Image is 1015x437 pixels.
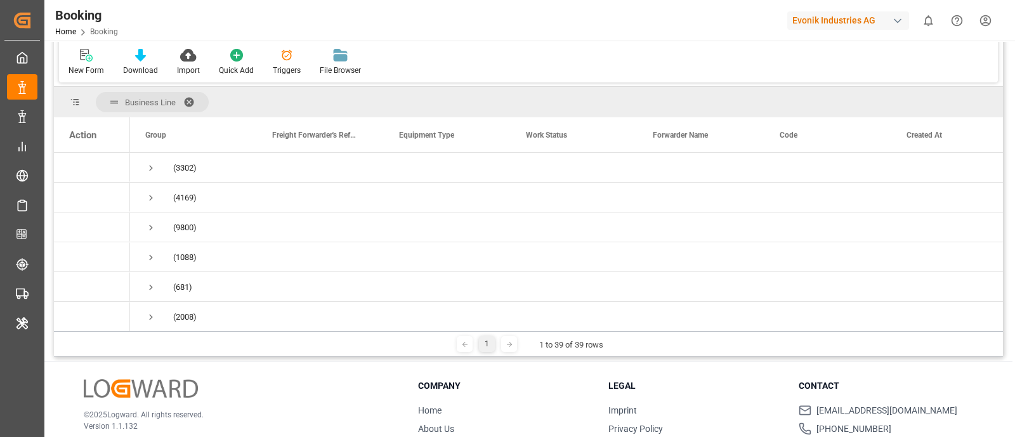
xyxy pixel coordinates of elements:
[943,6,971,35] button: Help Center
[608,424,663,434] a: Privacy Policy
[914,6,943,35] button: show 0 new notifications
[787,11,909,30] div: Evonik Industries AG
[608,379,783,393] h3: Legal
[173,273,192,302] span: (681)
[173,153,197,183] span: (3302)
[69,129,96,141] div: Action
[479,336,495,352] div: 1
[177,65,200,76] div: Import
[123,65,158,76] div: Download
[84,409,386,421] p: © 2025 Logward. All rights reserved.
[84,421,386,432] p: Version 1.1.132
[799,379,973,393] h3: Contact
[55,6,118,25] div: Booking
[608,405,637,415] a: Imprint
[399,131,454,140] span: Equipment Type
[54,183,130,212] div: Press SPACE to select this row.
[173,243,197,272] span: (1088)
[125,98,176,107] span: Business Line
[84,379,198,398] img: Logward Logo
[526,131,567,140] span: Work Status
[272,131,357,140] span: Freight Forwarder's Reference No.
[145,131,166,140] span: Group
[418,405,442,415] a: Home
[54,153,130,183] div: Press SPACE to select this row.
[273,65,301,76] div: Triggers
[539,339,603,351] div: 1 to 39 of 39 rows
[320,65,361,76] div: File Browser
[54,302,130,332] div: Press SPACE to select this row.
[219,65,254,76] div: Quick Add
[816,422,891,436] span: [PHONE_NUMBER]
[54,212,130,242] div: Press SPACE to select this row.
[173,213,197,242] span: (9800)
[69,65,104,76] div: New Form
[653,131,708,140] span: Forwarder Name
[55,27,76,36] a: Home
[173,303,197,332] span: (2008)
[173,183,197,212] span: (4169)
[787,8,914,32] button: Evonik Industries AG
[418,424,454,434] a: About Us
[54,242,130,272] div: Press SPACE to select this row.
[418,379,593,393] h3: Company
[907,131,942,140] span: Created At
[816,404,957,417] span: [EMAIL_ADDRESS][DOMAIN_NAME]
[54,272,130,302] div: Press SPACE to select this row.
[780,131,797,140] span: Code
